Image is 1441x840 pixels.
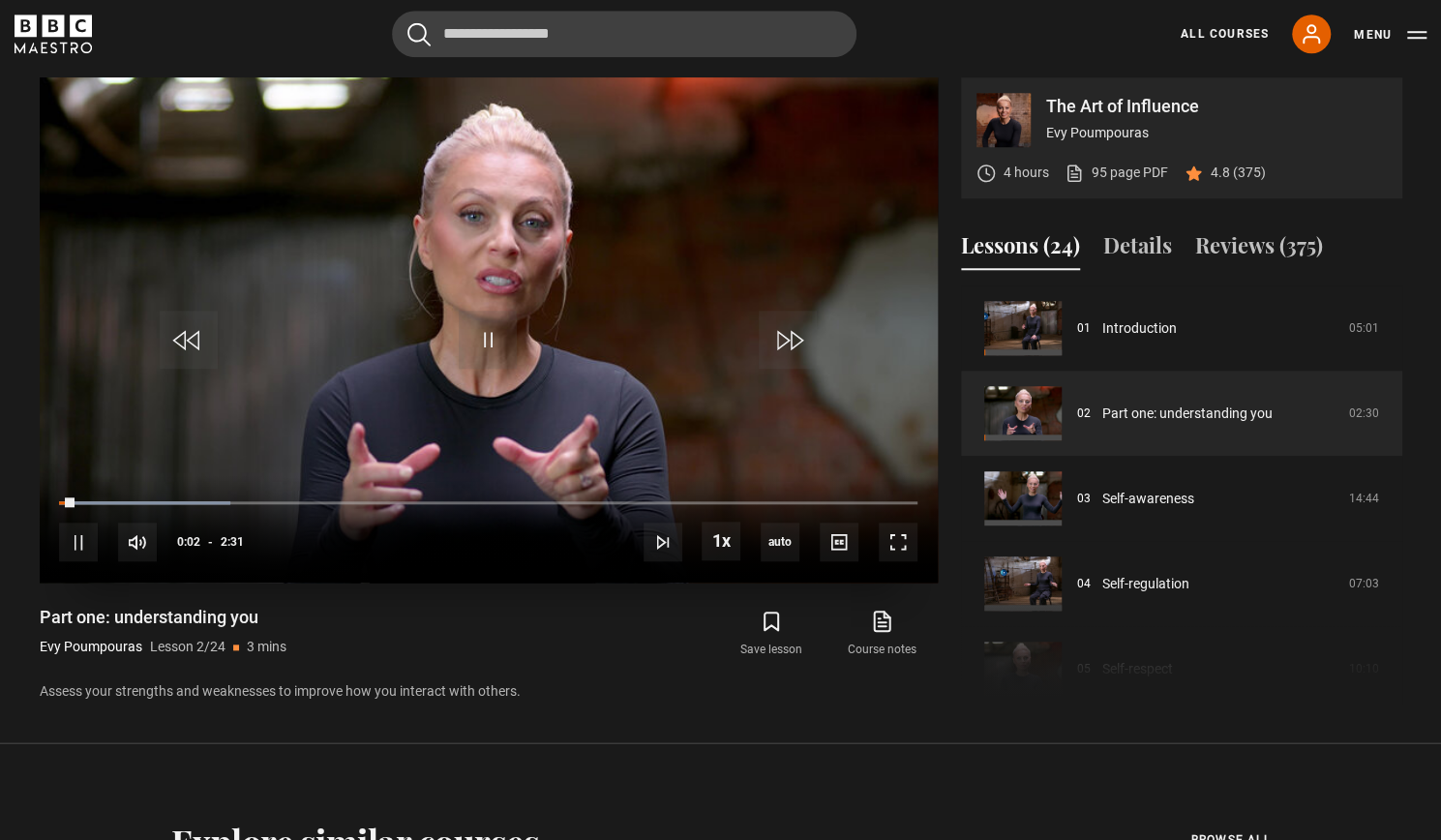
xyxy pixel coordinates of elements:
p: Evy Poumpouras [40,637,142,657]
input: Search [392,11,856,57]
p: Evy Poumpouras [1046,123,1387,143]
a: Self-regulation [1102,574,1189,594]
button: Submit the search query [407,22,431,46]
h1: Part one: understanding you [40,606,286,629]
button: Pause [59,523,98,561]
a: Part one: understanding you [1102,404,1273,424]
p: The Art of Influence [1046,98,1387,115]
a: All Courses [1181,25,1269,43]
button: Captions [820,523,858,561]
p: 3 mins [247,637,286,657]
p: Lesson 2/24 [150,637,225,657]
div: Current quality: 720p [761,523,799,561]
video-js: Video Player [40,77,938,583]
button: Save lesson [716,606,826,662]
p: Assess your strengths and weaknesses to improve how you interact with others. [40,681,938,702]
a: 95 page PDF [1065,163,1168,183]
button: Lessons (24) [961,229,1080,270]
svg: BBC Maestro [15,15,92,53]
button: Fullscreen [879,523,917,561]
span: 2:31 [221,525,244,559]
div: Progress Bar [59,501,916,505]
a: Self-awareness [1102,489,1194,509]
button: Toggle navigation [1354,25,1426,45]
button: Reviews (375) [1195,229,1323,270]
span: 0:02 [177,525,200,559]
button: Details [1103,229,1172,270]
span: auto [761,523,799,561]
button: Mute [118,523,157,561]
p: 4.8 (375) [1211,163,1266,183]
button: Playback Rate [702,522,740,560]
a: Introduction [1102,318,1177,339]
a: Course notes [826,606,937,662]
button: Next Lesson [644,523,682,561]
span: - [208,535,213,549]
p: 4 hours [1004,163,1049,183]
